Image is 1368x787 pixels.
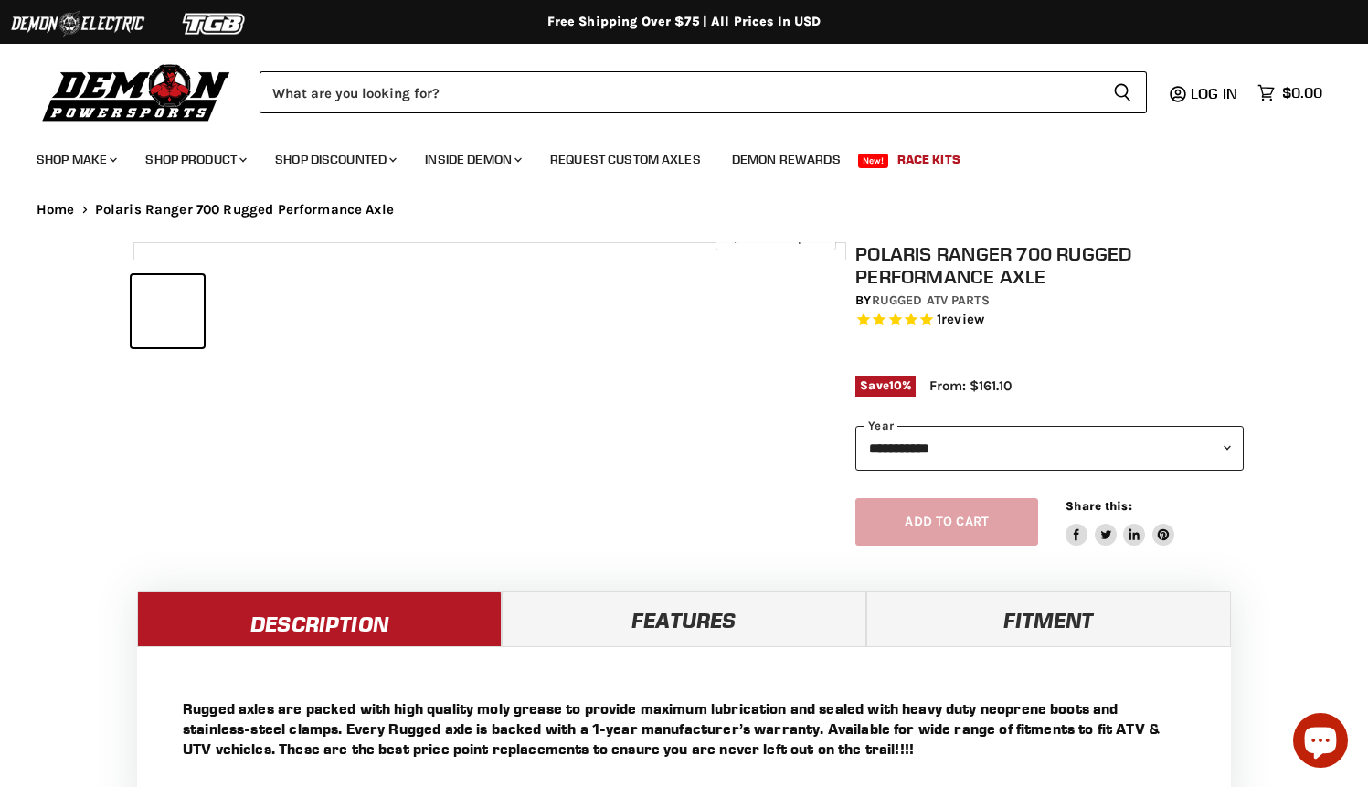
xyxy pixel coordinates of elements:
span: From: $161.10 [929,378,1012,394]
span: 10 [889,378,902,392]
span: review [941,312,984,328]
span: Click to expand [725,230,826,244]
a: Race Kits [884,141,974,178]
a: Request Custom Axles [536,141,715,178]
a: Features [502,591,866,646]
span: Save % [855,376,916,396]
span: 1 reviews [937,312,984,328]
span: Log in [1191,84,1237,102]
span: New! [858,154,889,168]
button: Polaris Ranger 700 Rugged Performance Axle thumbnail [288,275,360,347]
span: Rated 5.0 out of 5 stars 1 reviews [855,311,1244,330]
span: Polaris Ranger 700 Rugged Performance Axle [95,202,394,218]
img: Demon Powersports [37,59,237,124]
a: Shop Make [23,141,128,178]
inbox-online-store-chat: Shopify online store chat [1288,713,1353,772]
a: $0.00 [1248,80,1331,106]
button: Polaris Ranger 700 Rugged Performance Axle thumbnail [132,275,204,347]
h1: Polaris Ranger 700 Rugged Performance Axle [855,242,1244,288]
a: Log in [1182,85,1248,101]
a: Demon Rewards [718,141,854,178]
aside: Share this: [1066,498,1174,547]
a: Shop Product [132,141,258,178]
a: Home [37,202,75,218]
div: by [855,291,1244,311]
span: Share this: [1066,499,1131,513]
a: Description [137,591,502,646]
a: Inside Demon [411,141,533,178]
button: Search [1098,71,1147,113]
span: $0.00 [1282,84,1322,101]
img: TGB Logo 2 [146,6,283,41]
select: year [855,426,1244,471]
a: Fitment [866,591,1231,646]
a: Shop Discounted [261,141,408,178]
form: Product [260,71,1147,113]
input: Search [260,71,1098,113]
ul: Main menu [23,133,1318,178]
p: Rugged axles are packed with high quality moly grease to provide maximum lubrication and sealed w... [183,698,1185,759]
button: Polaris Ranger 700 Rugged Performance Axle thumbnail [209,275,281,347]
img: Demon Electric Logo 2 [9,6,146,41]
a: Rugged ATV Parts [872,292,990,308]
